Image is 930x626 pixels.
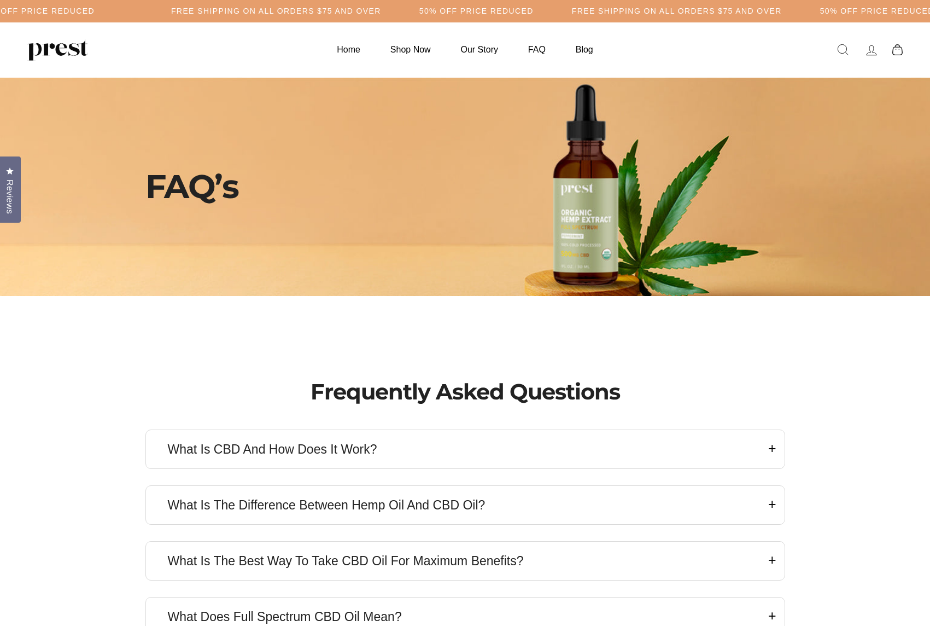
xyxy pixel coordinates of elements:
[168,553,763,569] h4: What Is the Best Way to Take CBD Oil for Maximum Benefits?
[323,39,374,60] a: Home
[447,39,512,60] a: Our Story
[171,7,381,16] h5: Free Shipping on all orders $75 and over
[323,39,606,60] ul: Primary
[377,39,444,60] a: Shop Now
[168,608,763,625] h4: What Does Full Spectrum CBD Oil Mean?
[27,39,87,61] img: PREST ORGANICS
[3,179,17,214] span: Reviews
[419,7,534,16] h5: 50% OFF PRICE REDUCED
[145,378,785,405] h2: Frequently Asked Questions
[145,164,353,209] p: FAQ’s
[572,7,782,16] h5: Free Shipping on all orders $75 and over
[168,441,763,457] h4: What Is CBD and How Does It Work?
[168,497,763,513] h4: What Is the Difference Between Hemp Oil and CBD Oil?
[562,39,607,60] a: Blog
[514,39,559,60] a: FAQ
